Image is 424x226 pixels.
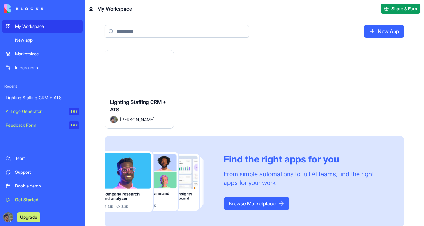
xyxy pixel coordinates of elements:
[2,105,83,118] a: AI Logo GeneratorTRY
[6,95,79,101] div: Lighting Staffing CRM + ATS
[391,6,417,12] span: Share & Earn
[2,119,83,131] a: Feedback FormTRY
[69,121,79,129] div: TRY
[110,116,118,123] img: Avatar
[381,4,420,14] button: Share & Earn
[15,155,79,162] div: Team
[15,37,79,43] div: New app
[224,153,389,165] div: Find the right apps for you
[364,25,404,38] a: New App
[2,166,83,178] a: Support
[97,5,132,13] span: My Workspace
[3,212,13,222] img: ACg8ocKtzIvw67-hOFaK7x2Eg_4uBMM6Fd6YO9YKnqw18cheOXDli-g=s96-c
[69,108,79,115] div: TRY
[15,23,79,29] div: My Workspace
[15,197,79,203] div: Get Started
[2,193,83,206] a: Get Started
[2,84,83,89] span: Recent
[6,108,65,115] div: AI Logo Generator
[17,212,40,222] button: Upgrade
[15,51,79,57] div: Marketplace
[110,99,166,113] span: Lighting Staffing CRM + ATS
[2,180,83,192] a: Book a demo
[105,50,174,129] a: Lighting Staffing CRM + ATSAvatar[PERSON_NAME]
[15,183,79,189] div: Book a demo
[15,169,79,175] div: Support
[2,34,83,46] a: New app
[2,91,83,104] a: Lighting Staffing CRM + ATS
[2,152,83,165] a: Team
[15,64,79,71] div: Integrations
[2,61,83,74] a: Integrations
[2,48,83,60] a: Marketplace
[6,122,65,128] div: Feedback Form
[224,170,389,187] div: From simple automations to full AI teams, find the right apps for your work
[2,20,83,33] a: My Workspace
[105,151,214,212] img: Frame_181_egmpey.png
[17,214,40,220] a: Upgrade
[224,197,289,210] a: Browse Marketplace
[120,116,154,123] span: [PERSON_NAME]
[4,4,43,13] img: logo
